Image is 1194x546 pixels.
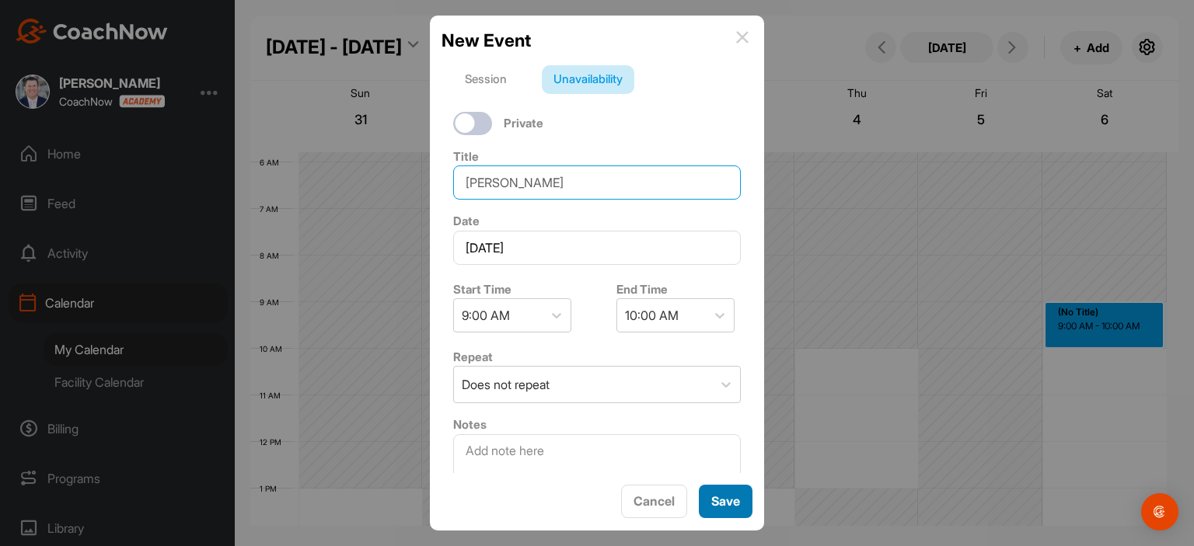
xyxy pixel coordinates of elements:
h2: New Event [442,27,531,54]
label: End Time [616,282,668,297]
div: Does not repeat [462,375,550,394]
label: Repeat [453,350,493,364]
div: Unavailability [542,65,634,95]
div: 9:00 AM [462,306,510,325]
label: Notes [453,417,487,432]
div: Session [453,65,518,95]
label: Title [453,149,479,164]
label: Start Time [453,282,511,297]
label: Date [453,214,480,228]
label: Private [504,115,543,133]
img: info [736,31,749,43]
input: Event Name [453,165,741,200]
button: Save [699,485,752,518]
div: Open Intercom Messenger [1141,493,1178,530]
div: 10:00 AM [625,306,679,325]
button: Cancel [621,485,687,518]
input: Select Date [453,231,741,265]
